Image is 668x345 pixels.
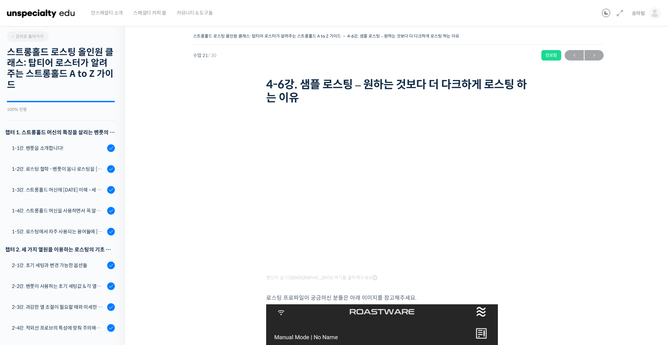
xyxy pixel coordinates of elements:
[541,50,561,61] div: 완료함
[565,51,584,60] span: ←
[5,128,115,137] h3: 챕터 1. 스트롱홀드 머신의 특징을 살리는 벤풋의 로스팅 방식
[347,33,459,39] a: 4-6강. 샘플 로스팅 – 원하는 것보다 더 다크하게 로스팅 하는 이유
[193,53,216,58] span: 수업 21
[7,107,115,112] div: 100% 진행
[7,31,49,42] a: 강의로 돌아가기
[208,53,216,58] span: / 30
[12,144,105,152] div: 1-1강. 벤풋을 소개합니다!
[266,293,531,303] p: 로스팅 프로파일이 궁금하신 분들은 아래 이미지를 참고해주세요.
[266,78,531,105] h1: 4-6강. 샘플 로스팅 – 원하는 것보다 더 다크하게 로스팅 하는 이유
[584,51,604,60] span: →
[266,275,377,281] span: 영상이 끊기[DEMOGRAPHIC_DATA] 여기를 클릭해주세요
[565,50,584,61] a: ←이전
[12,282,105,290] div: 2-2강. 벤풋이 사용하는 초기 세팅값 & 각 열원이 하는 역할
[12,303,105,311] div: 2-3강. 과감한 열 조절이 필요할 때와 미세한 열 조절이 필요할 때
[12,324,105,332] div: 2-4강. 적외선 프로브의 특성에 맞춰 주의해야 할 점들
[12,165,105,173] div: 1-2강. 로스팅 철학 - 벤풋이 옴니 로스팅을 [DATE] 않는 이유
[12,186,105,194] div: 1-3강. 스트롱홀드 머신에 [DATE] 이해 - 세 가지 열원이 만들어내는 변화
[632,10,645,16] span: 송하림
[584,50,604,61] a: 다음→
[12,207,105,215] div: 1-4강. 스트롱홀드 머신을 사용하면서 꼭 알고 있어야 할 유의사항
[193,33,341,39] a: 스트롱홀드 로스팅 올인원 클래스: 탑티어 로스터가 알려주는 스트롱홀드 A to Z 가이드
[7,47,115,90] h2: 스트롱홀드 로스팅 올인원 클래스: 탑티어 로스터가 알려주는 스트롱홀드 A to Z 가이드
[5,245,115,254] div: 챕터 2. 세 가지 열원을 이용하는 로스팅의 기초 설계
[12,228,105,235] div: 1-5강. 로스팅에서 자주 사용되는 용어들에 [DATE] 이해
[12,262,105,269] div: 2-1강. 초기 세팅과 변경 가능한 옵션들
[10,34,43,39] span: 강의로 돌아가기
